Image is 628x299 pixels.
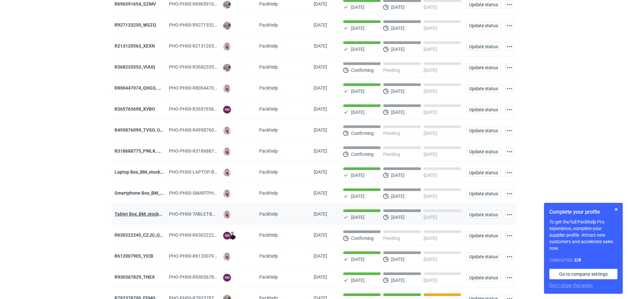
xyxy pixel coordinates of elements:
[169,43,233,49] span: PHO-PH00-R213120563_XEXN
[223,190,231,198] img: Klaudia Wiśniewska
[223,43,231,51] img: Klaudia Wiśniewska
[351,173,365,178] p: [DATE]
[424,89,437,94] p: [DATE]
[314,85,327,91] span: 07/10/2025
[466,253,500,261] button: Update status
[169,127,245,133] span: PHO-PH00-R495876099_TVSO,-UQHI
[259,190,278,196] span: Packhelp
[229,232,237,240] img: Tomasz Kubiak
[466,1,500,9] button: Update status
[506,190,513,198] button: Actions
[223,64,231,72] img: Michał Palasek
[351,26,365,31] p: [DATE]
[391,278,405,283] p: [DATE]
[466,232,500,240] button: Update status
[314,274,327,280] span: 01/10/2025
[115,274,155,280] a: R930367829_TNEX
[351,47,365,52] p: [DATE]
[469,254,497,259] span: Update status
[169,106,233,112] span: PHO-PH00-R365765698_XVBO
[391,110,405,115] p: [DATE]
[466,169,500,177] button: Update status
[169,169,268,175] span: PHO-PH00-LAPTOP-BOX_BM_STOCK_TEST-RUN
[391,257,405,262] p: [DATE]
[314,106,327,112] span: 07/10/2025
[383,152,400,157] p: Pending
[469,107,497,112] span: Update status
[469,86,497,91] span: Update status
[469,149,497,154] span: Update status
[115,190,195,196] a: Smartphone Box_BM_stock_TEST RUN
[383,236,400,241] p: Pending
[259,22,278,28] span: Packhelp
[549,282,593,288] button: Don’t show this again
[549,269,618,279] a: Go to company settings
[351,236,374,241] p: Confirming
[223,148,231,156] img: Klaudia Wiśniewska
[383,131,400,136] p: Pending
[391,215,405,220] p: [DATE]
[314,43,327,49] span: 09/10/2025
[115,169,184,175] a: Laptop Box_BM_stock_TEST RUN
[115,43,155,49] strong: R213120563_XEXN
[466,43,500,51] button: Update status
[506,253,513,261] button: Actions
[223,211,231,219] img: Klaudia Wiśniewska
[424,194,437,199] p: [DATE]
[169,211,251,217] span: PHO-PH00-TABLET-BOX_BM_STOCK_01
[314,232,327,238] span: 03/10/2025
[351,110,365,115] p: [DATE]
[169,274,233,280] span: PHO-PH00-R930367829_TNEX
[115,1,156,7] a: R696591654_SZMV
[259,127,278,133] span: Packhelp
[469,65,497,70] span: Update status
[314,22,327,28] span: 09/10/2025
[351,257,365,262] p: [DATE]
[466,106,500,114] button: Update status
[424,5,437,10] p: [DATE]
[115,211,166,217] a: Tablet Box_BM_stock_01
[115,85,197,91] a: R800447074_QHGS, NYZC, DXPA, QBLZ
[115,127,168,133] a: R495876099_TVSO, UQHI
[469,128,497,133] span: Update status
[259,274,278,280] span: Packhelp
[469,275,497,280] span: Update status
[549,219,618,251] p: To get the full Packhelp Pro experience, complete your supplier profile. Attract new customers an...
[506,127,513,135] button: Actions
[466,274,500,282] button: Update status
[424,236,437,241] p: [DATE]
[314,1,327,7] span: 10/10/2025
[424,68,437,73] p: [DATE]
[424,257,437,262] p: [DATE]
[223,22,231,30] img: Michał Palasek
[391,5,405,10] p: [DATE]
[259,85,278,91] span: Packhelp
[115,22,156,28] strong: R927133250_WSZQ
[314,64,327,70] span: 08/10/2025
[223,85,231,93] img: Klaudia Wiśniewska
[391,26,405,31] p: [DATE]
[223,169,231,177] img: Klaudia Wiśniewska
[259,253,278,259] span: Packhelp
[115,148,170,154] a: R318688775_PWLK, WTKU
[506,274,513,282] button: Actions
[223,253,231,261] img: Klaudia Wiśniewska
[424,131,437,136] p: [DATE]
[549,208,618,216] h1: Complete your profile
[115,253,153,259] a: R612007905_YICB
[466,190,500,198] button: Update status
[115,232,183,238] a: R630222245_CZJU_QNLS_PWUU
[115,106,155,112] a: R365765698_XVBO
[506,1,513,9] button: Actions
[469,2,497,7] span: Update status
[424,110,437,115] p: [DATE]
[506,43,513,51] button: Actions
[424,47,437,52] p: [DATE]
[383,68,400,73] p: Pending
